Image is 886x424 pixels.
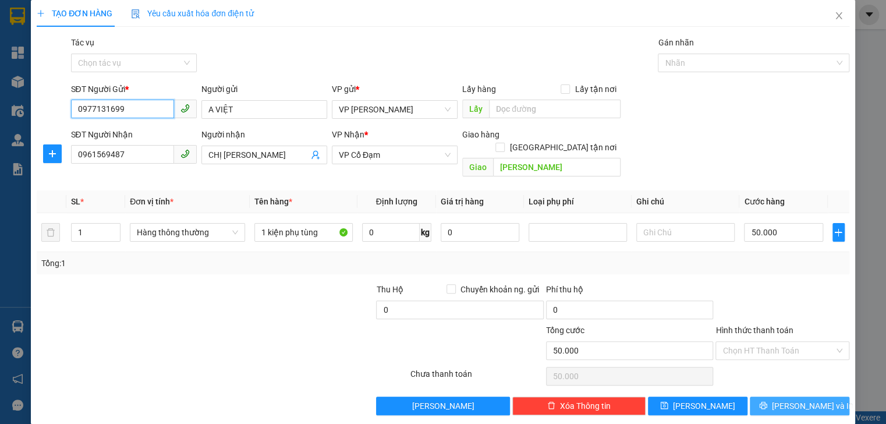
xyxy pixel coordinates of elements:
[130,197,173,206] span: Đơn vị tính
[131,9,140,19] img: icon
[254,197,292,206] span: Tên hàng
[512,397,646,415] button: deleteXóa Thông tin
[547,401,555,411] span: delete
[524,190,632,213] th: Loại phụ phí
[648,397,747,415] button: save[PERSON_NAME]
[462,130,499,139] span: Giao hàng
[311,150,320,160] span: user-add
[37,9,112,18] span: TẠO ĐƠN HÀNG
[715,326,793,335] label: Hình thức thanh toán
[131,9,254,18] span: Yêu cầu xuất hóa đơn điện tử
[339,101,451,118] span: VP Hoàng Liệt
[71,197,80,206] span: SL
[441,197,484,206] span: Giá trị hàng
[37,9,45,17] span: plus
[493,158,621,176] input: Dọc đường
[832,223,845,242] button: plus
[180,104,190,113] span: phone
[44,149,61,158] span: plus
[71,83,197,96] div: SĐT Người Gửi
[137,224,238,241] span: Hàng thông thường
[376,285,403,294] span: Thu Hộ
[71,128,197,141] div: SĐT Người Nhận
[462,84,496,94] span: Lấy hàng
[744,197,784,206] span: Cước hàng
[420,223,431,242] span: kg
[546,283,714,301] div: Phí thu hộ
[570,83,621,96] span: Lấy tận nơi
[833,228,844,237] span: plus
[254,223,353,242] input: VD: Bàn, Ghế
[546,326,584,335] span: Tổng cước
[412,400,474,412] span: [PERSON_NAME]
[332,130,364,139] span: VP Nhận
[489,100,621,118] input: Dọc đường
[409,368,545,388] div: Chưa thanh toán
[750,397,849,415] button: printer[PERSON_NAME] và In
[41,257,342,270] div: Tổng: 1
[772,400,853,412] span: [PERSON_NAME] và In
[632,190,739,213] th: Ghi chú
[376,197,417,206] span: Định lượng
[180,149,190,158] span: phone
[41,223,60,242] button: delete
[43,144,62,163] button: plus
[201,128,327,141] div: Người nhận
[332,83,458,96] div: VP gửi
[660,401,668,411] span: save
[658,38,693,47] label: Gán nhãn
[339,146,451,164] span: VP Cổ Đạm
[201,83,327,96] div: Người gửi
[834,11,844,20] span: close
[462,100,489,118] span: Lấy
[560,400,611,412] span: Xóa Thông tin
[456,283,544,296] span: Chuyển khoản ng. gửi
[505,141,621,154] span: [GEOGRAPHIC_DATA] tận nơi
[673,400,735,412] span: [PERSON_NAME]
[636,223,735,242] input: Ghi Chú
[441,223,519,242] input: 0
[462,158,493,176] span: Giao
[376,397,509,415] button: [PERSON_NAME]
[759,401,767,411] span: printer
[71,38,94,47] label: Tác vụ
